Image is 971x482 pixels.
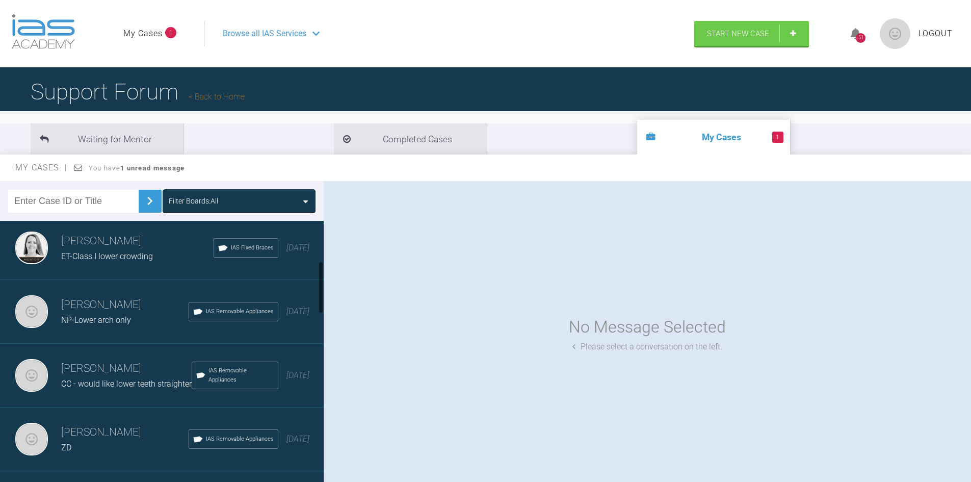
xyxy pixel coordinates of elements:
div: No Message Selected [569,314,726,340]
a: My Cases [123,27,163,40]
span: [DATE] [286,370,309,380]
span: IAS Removable Appliances [206,307,274,316]
h3: [PERSON_NAME] [61,233,214,250]
span: NP-Lower arch only [61,315,131,325]
span: IAS Removable Appliances [208,366,274,385]
img: Gavin Maguire [15,359,48,392]
img: logo-light.3e3ef733.png [12,14,75,49]
img: profile.png [880,18,910,49]
div: Please select a conversation on the left. [572,340,722,353]
li: Completed Cases [334,123,487,155]
span: [DATE] [286,243,309,252]
img: chevronRight.28bd32b0.svg [142,193,158,209]
span: ET-Class I lower crowding [61,251,153,261]
span: ZD [61,443,71,452]
h3: [PERSON_NAME] [61,296,189,314]
a: Start New Case [694,21,809,46]
span: CC - would like lower teeth straighter [61,379,192,389]
a: Logout [918,27,953,40]
div: 51 [856,33,865,43]
img: Gavin Maguire [15,295,48,328]
span: 1 [772,132,783,143]
li: My Cases [637,120,790,155]
h3: [PERSON_NAME] [61,360,192,377]
span: Start New Case [707,29,769,38]
h1: Support Forum [31,74,245,110]
h3: [PERSON_NAME] [61,424,189,441]
li: Waiting for Mentor [31,123,183,155]
span: You have [89,164,185,172]
span: [DATE] [286,434,309,444]
div: Filter Boards: All [169,195,218,207]
span: [DATE] [286,307,309,316]
img: Emma Dougherty [15,232,48,264]
span: IAS Removable Appliances [206,435,274,444]
a: Back to Home [189,92,245,102]
input: Enter Case ID or Title [8,190,139,213]
span: IAS Fixed Braces [231,243,274,252]
strong: 1 unread message [120,164,185,172]
span: 1 [165,27,176,38]
span: My Cases [15,163,68,172]
span: Browse all IAS Services [223,27,306,40]
img: Gavin Maguire [15,423,48,455]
